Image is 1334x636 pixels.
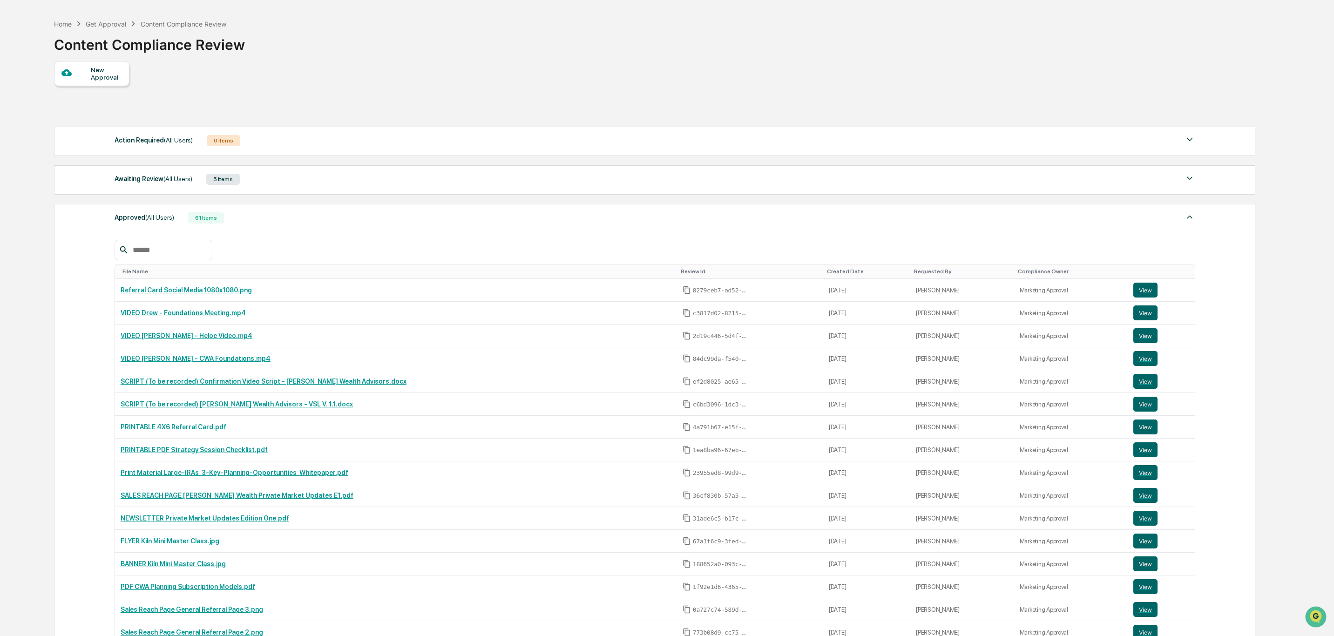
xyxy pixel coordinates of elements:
span: Copy Id [683,468,691,477]
td: Marketing Approval [1014,507,1128,530]
a: SALES REACH PAGE [PERSON_NAME] Wealth Private Market Updates E1.pdf [121,492,353,499]
td: [DATE] [823,530,910,553]
td: [DATE] [823,302,910,325]
div: 0 Items [207,135,240,146]
div: 🗄️ [68,119,75,126]
span: (All Users) [145,214,174,221]
span: 84dc99da-f540-4998-afa5-1d8b3c7d8d4b [693,355,749,363]
span: Preclearance [19,118,60,127]
div: 61 Items [188,212,224,223]
td: [PERSON_NAME] [910,530,1014,553]
td: Marketing Approval [1014,416,1128,439]
td: Marketing Approval [1014,461,1128,484]
td: Marketing Approval [1014,439,1128,461]
a: PRINTABLE 4X6 Referral Card.pdf [121,423,226,431]
td: [PERSON_NAME] [910,439,1014,461]
a: 🗄️Attestations [64,114,119,131]
a: BANNER Kiln Mini Master Class.jpg [121,560,226,568]
td: Marketing Approval [1014,553,1128,575]
a: View [1133,305,1189,320]
button: View [1133,351,1158,366]
td: [DATE] [823,575,910,598]
div: Action Required [115,134,193,146]
a: View [1133,579,1189,594]
td: [DATE] [823,461,910,484]
td: Marketing Approval [1014,370,1128,393]
td: Marketing Approval [1014,325,1128,347]
td: [DATE] [823,553,910,575]
a: PDF CWA Planning Subscription Models.pdf [121,583,255,590]
a: VIDEO Drew - Foundations Meeting.mp4 [121,309,246,317]
span: Copy Id [683,560,691,568]
div: Content Compliance Review [54,29,245,53]
div: 🔎 [9,136,17,144]
td: [PERSON_NAME] [910,507,1014,530]
a: View [1133,374,1189,389]
a: View [1133,511,1189,526]
span: (All Users) [163,175,192,183]
span: Copy Id [683,491,691,500]
a: 🔎Data Lookup [6,132,62,149]
a: View [1133,328,1189,343]
td: [PERSON_NAME] [910,370,1014,393]
span: Copy Id [683,582,691,591]
span: Copy Id [683,400,691,408]
a: View [1133,442,1189,457]
span: Copy Id [683,423,691,431]
span: Copy Id [683,605,691,614]
button: View [1133,283,1158,298]
div: Home [54,20,72,28]
a: View [1133,602,1189,617]
td: Marketing Approval [1014,598,1128,621]
div: Get Approval [86,20,126,28]
button: Start new chat [158,74,169,86]
div: 5 Items [206,174,240,185]
td: Marketing Approval [1014,530,1128,553]
a: View [1133,397,1189,412]
button: View [1133,602,1158,617]
span: Copy Id [683,377,691,386]
img: 1746055101610-c473b297-6a78-478c-a979-82029cc54cd1 [9,72,26,88]
td: [DATE] [823,598,910,621]
a: View [1133,351,1189,366]
button: View [1133,442,1158,457]
a: Referral Card Social Media 1080x1080.png [121,286,252,294]
span: 1f92e1d6-4365-4f3c-9308-e2aad5e2e014 [693,583,749,591]
span: Data Lookup [19,135,59,145]
a: Sales Reach Page General Referral Page 2.png [121,629,263,636]
a: View [1133,556,1189,571]
td: [PERSON_NAME] [910,347,1014,370]
td: [PERSON_NAME] [910,393,1014,416]
div: Toggle SortBy [827,268,907,275]
button: View [1133,556,1158,571]
a: Sales Reach Page General Referral Page 3.png [121,606,263,613]
td: [PERSON_NAME] [910,302,1014,325]
a: View [1133,534,1189,548]
button: View [1133,465,1158,480]
span: c6bd3096-1dc3-4219-ae77-ee555ea6587b [693,401,749,408]
a: Powered byPylon [66,158,113,165]
td: [DATE] [823,507,910,530]
td: [DATE] [823,416,910,439]
span: 23955ed8-99d9-40a1-a1d9-9aeeae69273c [693,469,749,477]
td: Marketing Approval [1014,279,1128,302]
span: 1ea8ba96-67eb-42fb-a5a8-cb31e954c6b4 [693,447,749,454]
span: Pylon [93,158,113,165]
div: Toggle SortBy [1018,268,1124,275]
td: [DATE] [823,393,910,416]
a: FLYER Kiln Mini Master Class.jpg [121,537,219,545]
span: 36cf830b-57a5-47b8-9e58-9789a269ec55 [693,492,749,500]
td: Marketing Approval [1014,575,1128,598]
span: 8279ceb7-ad52-40f4-abab-f24137dcd154 [693,287,749,294]
button: View [1133,488,1158,503]
td: [DATE] [823,325,910,347]
a: SCRIPT (To be recorded) Confirmation Video Script - [PERSON_NAME] Wealth Advisors.docx [121,378,406,385]
td: [DATE] [823,347,910,370]
button: View [1133,397,1158,412]
div: Awaiting Review [115,173,192,185]
td: [PERSON_NAME] [910,484,1014,507]
span: 31ade6c5-b17c-42e1-8d71-0bd94ced54d8 [693,515,749,522]
a: VIDEO [PERSON_NAME] - CWA Foundations.mp4 [121,355,271,362]
td: [DATE] [823,439,910,461]
div: Toggle SortBy [914,268,1010,275]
